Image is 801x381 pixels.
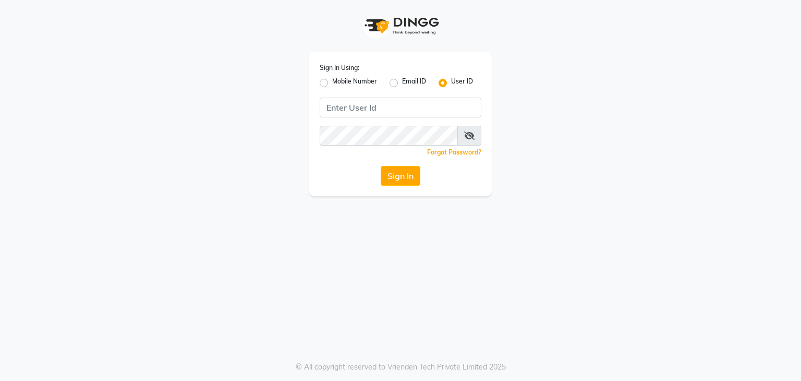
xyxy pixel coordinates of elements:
[320,63,359,73] label: Sign In Using:
[320,98,481,117] input: Username
[381,166,420,186] button: Sign In
[402,77,426,89] label: Email ID
[451,77,473,89] label: User ID
[332,77,377,89] label: Mobile Number
[320,126,458,146] input: Username
[427,148,481,156] a: Forgot Password?
[359,10,442,41] img: logo1.svg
